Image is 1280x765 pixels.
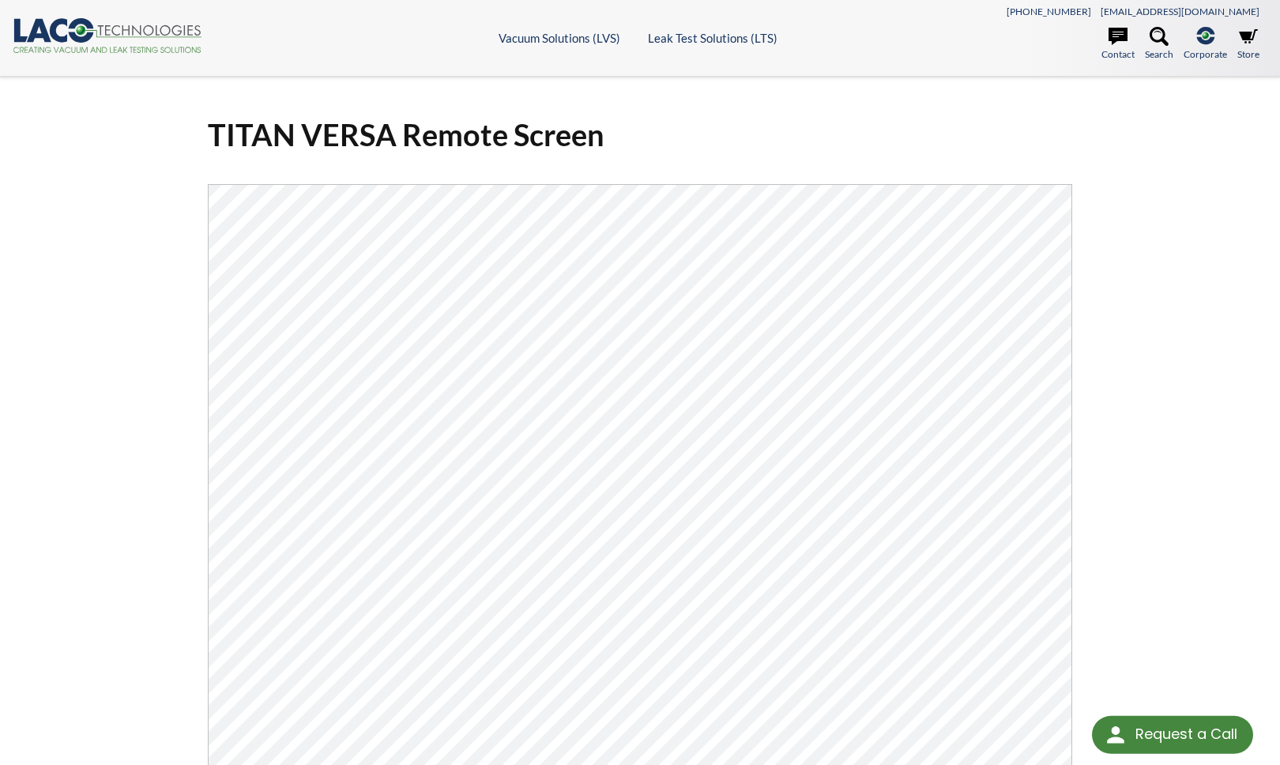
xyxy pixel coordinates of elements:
a: [EMAIL_ADDRESS][DOMAIN_NAME] [1101,6,1259,17]
a: [PHONE_NUMBER] [1007,6,1091,17]
div: Request a Call [1092,716,1253,754]
h1: TITAN VERSA Remote Screen [208,115,1072,154]
a: Leak Test Solutions (LTS) [648,31,777,45]
span: Corporate [1184,47,1227,62]
a: Search [1145,27,1173,62]
a: Contact [1101,27,1135,62]
a: Vacuum Solutions (LVS) [499,31,620,45]
div: Request a Call [1135,716,1237,752]
img: round button [1103,722,1128,748]
a: Store [1237,27,1259,62]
